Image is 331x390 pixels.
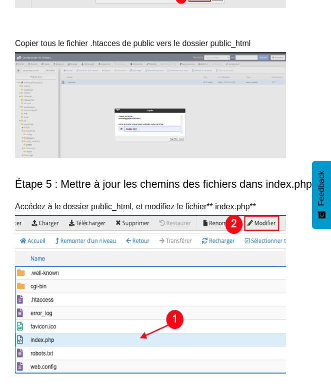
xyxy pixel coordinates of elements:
[312,161,331,229] button: Feedback - Afficher l’enquête
[125,225,325,346] iframe: Drift Widget Chat Window
[15,39,250,48] span: Copier tous le fichier .htacces de public vers le dossier public_html
[15,178,315,190] span: Étape 5 : Mettre à jour les chemins des fichiers dans index.php.
[15,215,286,374] img: A9dOk5iqJ-rrllEgIXhEIHlFR-nv3nz9Lq5t2KBNF9NrCZVajvFkWItVAQvp2d3f4Gwqzd2viY9D6GlfVBTLInVPeNpIpuOz7...
[317,171,326,206] span: Feedback
[15,52,286,158] img: NaChLkz2hpk5_7658Nn-QN_J-9y9xZD3DNdQLAtNx42POkrB43_wIidhriLpHCmXKTcrADyqCStNgn6Agi5RolaeH25M54q_J...
[15,202,256,211] span: Accédez à le dossier public_html, et modifiez le fichier** index.php**
[281,340,319,378] iframe: Drift Widget Chat Controller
